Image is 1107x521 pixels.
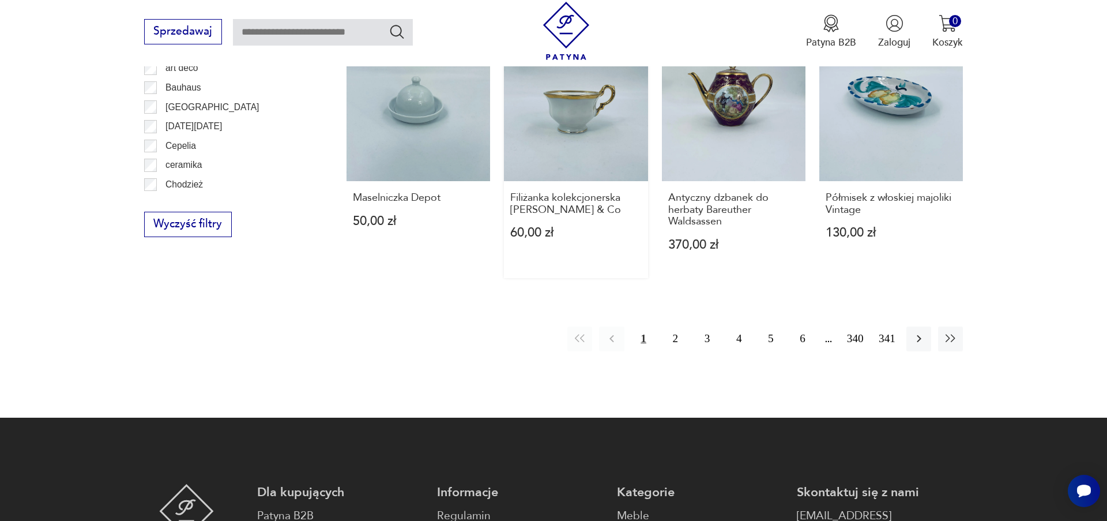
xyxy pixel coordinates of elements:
[257,484,423,501] p: Dla kupujących
[537,2,596,60] img: Patyna - sklep z meblami i dekoracjami vintage
[939,14,957,32] img: Ikona koszyka
[695,327,720,351] button: 3
[663,327,688,351] button: 2
[758,327,783,351] button: 5
[510,227,642,239] p: 60,00 zł
[353,192,484,204] h3: Maselniczka Depot
[806,14,856,49] a: Ikona medaluPatyna B2B
[806,36,856,49] p: Patyna B2B
[144,28,222,37] a: Sprzedawaj
[886,14,903,32] img: Ikonka użytkownika
[165,158,202,173] p: ceramika
[662,38,805,278] a: Antyczny dzbanek do herbaty Bareuther WaldsassenAntyczny dzbanek do herbaty Bareuther Waldsassen3...
[826,192,957,216] h3: Półmisek z włoskiej majoliki Vintage
[790,327,815,351] button: 6
[165,61,198,76] p: art deco
[437,484,603,501] p: Informacje
[353,215,484,227] p: 50,00 zł
[878,36,910,49] p: Zaloguj
[878,14,910,49] button: Zaloguj
[932,36,963,49] p: Koszyk
[165,138,196,153] p: Cepelia
[631,327,656,351] button: 1
[819,38,963,278] a: Półmisek z włoskiej majoliki VintagePółmisek z włoskiej majoliki Vintage130,00 zł
[144,212,232,237] button: Wyczyść filtry
[806,14,856,49] button: Patyna B2B
[144,19,222,44] button: Sprzedawaj
[726,327,751,351] button: 4
[389,23,405,40] button: Szukaj
[875,327,899,351] button: 341
[510,192,642,216] h3: Filiżanka kolekcjonerska [PERSON_NAME] & Co
[165,80,201,95] p: Bauhaus
[617,484,783,501] p: Kategorie
[668,192,800,227] h3: Antyczny dzbanek do herbaty Bareuther Waldsassen
[504,38,647,278] a: Filiżanka kolekcjonerska Carl Tielsch & CoFiliżanka kolekcjonerska [PERSON_NAME] & Co60,00 zł
[165,196,200,211] p: Ćmielów
[668,239,800,251] p: 370,00 zł
[165,119,222,134] p: [DATE][DATE]
[347,38,490,278] a: Maselniczka DepotMaselniczka Depot50,00 zł
[932,14,963,49] button: 0Koszyk
[822,14,840,32] img: Ikona medalu
[797,484,963,501] p: Skontaktuj się z nami
[843,327,868,351] button: 340
[165,100,259,115] p: [GEOGRAPHIC_DATA]
[826,227,957,239] p: 130,00 zł
[949,15,961,27] div: 0
[1068,475,1100,507] iframe: Smartsupp widget button
[165,177,203,192] p: Chodzież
